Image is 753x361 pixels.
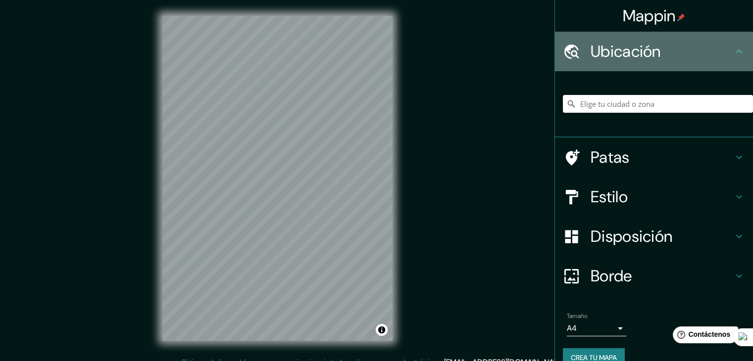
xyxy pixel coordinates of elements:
div: Borde [555,256,753,296]
font: Disposición [591,226,672,247]
button: Activar o desactivar atribución [376,324,388,336]
div: Estilo [555,177,753,217]
img: pin-icon.png [677,13,685,21]
font: Borde [591,266,632,286]
font: Mappin [623,5,676,26]
font: Patas [591,147,630,168]
canvas: Mapa [162,16,393,341]
font: Ubicación [591,41,661,62]
div: Patas [555,137,753,177]
iframe: Lanzador de widgets de ayuda [665,322,742,350]
font: Estilo [591,186,628,207]
font: A4 [567,323,577,333]
div: Disposición [555,217,753,256]
input: Elige tu ciudad o zona [563,95,753,113]
font: Tamaño [567,312,587,320]
div: A4 [567,320,626,336]
div: Ubicación [555,32,753,71]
